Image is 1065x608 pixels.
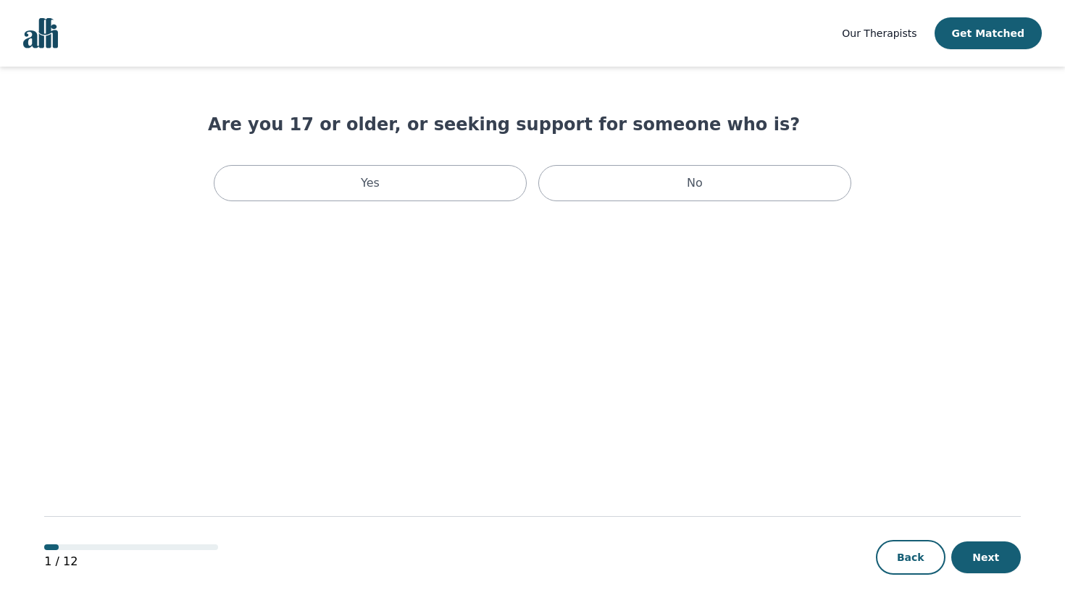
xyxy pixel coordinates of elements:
[208,113,857,136] h1: Are you 17 or older, or seeking support for someone who is?
[876,540,945,575] button: Back
[951,541,1021,573] button: Next
[361,174,380,192] p: Yes
[44,553,218,570] p: 1 / 12
[935,17,1042,49] button: Get Matched
[23,18,58,48] img: alli logo
[687,174,703,192] p: No
[842,25,916,42] a: Our Therapists
[842,28,916,39] span: Our Therapists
